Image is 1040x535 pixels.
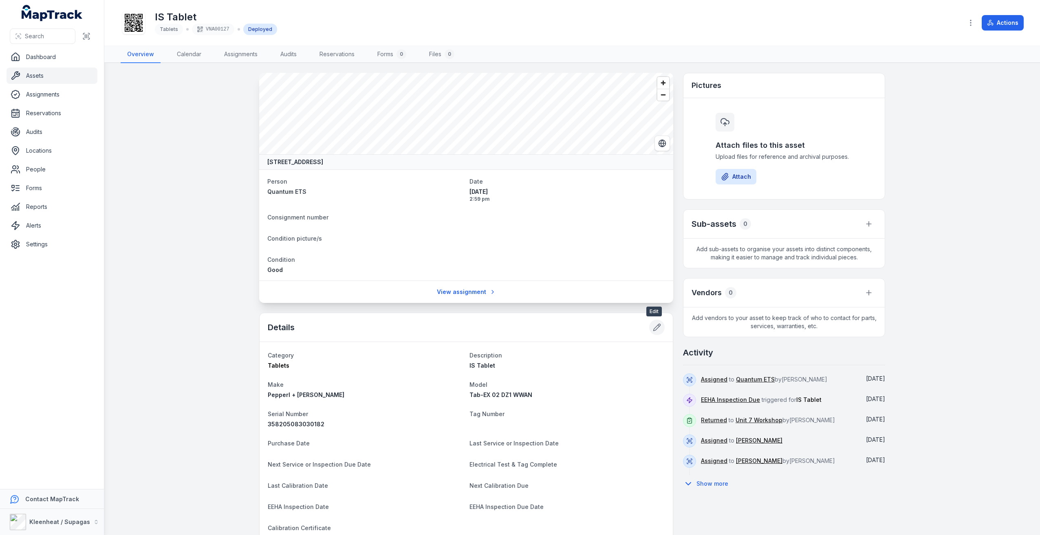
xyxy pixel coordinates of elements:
[866,375,885,382] span: [DATE]
[866,436,885,443] time: 09/01/2025, 11:42:47 am
[7,49,97,65] a: Dashboard
[866,456,885,463] span: [DATE]
[469,391,532,398] span: Tab-EX 02 DZ1 WWAN
[740,218,751,230] div: 0
[469,178,483,185] span: Date
[701,436,727,445] a: Assigned
[469,362,495,369] span: IS Tablet
[267,235,322,242] span: Condition picture/s
[982,15,1024,31] button: Actions
[267,214,328,221] span: Consignment number
[701,457,727,465] a: Assigned
[7,124,97,140] a: Audits
[268,482,328,489] span: Last Calibration Date
[313,46,361,63] a: Reservations
[268,440,310,447] span: Purchase Date
[259,73,673,154] canvas: Map
[268,503,329,510] span: EEHA Inspection Date
[7,236,97,252] a: Settings
[692,287,722,298] h3: Vendors
[701,457,835,464] span: to by [PERSON_NAME]
[866,395,885,402] time: 01/04/2025, 12:00:00 am
[469,188,665,202] time: 29/05/2025, 2:59:24 pm
[267,256,295,263] span: Condition
[267,188,463,196] a: Quantum ETS
[267,158,323,166] strong: [STREET_ADDRESS]
[701,396,760,404] a: EEHA Inspection Due
[218,46,264,63] a: Assignments
[268,524,331,531] span: Calibration Certificate
[736,436,782,445] a: [PERSON_NAME]
[692,218,736,230] h2: Sub-assets
[736,416,782,424] a: Unit 7 Workshop
[25,496,79,502] strong: Contact MapTrack
[469,440,559,447] span: Last Service or Inspection Date
[701,417,835,423] span: to by [PERSON_NAME]
[268,362,289,369] span: Tablets
[22,5,83,21] a: MapTrack
[469,381,487,388] span: Model
[736,375,775,384] a: Quantum ETS
[469,482,529,489] span: Next Calibration Due
[7,105,97,121] a: Reservations
[268,352,294,359] span: Category
[469,188,665,196] span: [DATE]
[155,11,277,24] h1: IS Tablet
[469,503,544,510] span: EEHA Inspection Due Date
[10,29,75,44] button: Search
[469,352,502,359] span: Description
[866,375,885,382] time: 29/05/2025, 2:59:24 pm
[268,421,324,428] span: 358205083030182
[445,49,454,59] div: 0
[268,461,371,468] span: Next Service or Inspection Due Date
[716,140,853,151] h3: Attach files to this asset
[654,136,670,151] button: Switch to Satellite View
[29,518,90,525] strong: Kleenheat / Supagas
[268,391,344,398] span: Pepperl + [PERSON_NAME]
[657,77,669,89] button: Zoom in
[866,436,885,443] span: [DATE]
[192,24,234,35] div: VNA00127
[243,24,277,35] div: Deployed
[274,46,303,63] a: Audits
[469,410,505,417] span: Tag Number
[657,89,669,101] button: Zoom out
[25,32,44,40] span: Search
[121,46,161,63] a: Overview
[866,416,885,423] span: [DATE]
[7,86,97,103] a: Assignments
[170,46,208,63] a: Calendar
[268,410,308,417] span: Serial Number
[701,376,827,383] span: to by [PERSON_NAME]
[701,416,727,424] a: Returned
[701,437,782,444] span: to
[701,396,822,403] span: triggered for
[725,287,736,298] div: 0
[716,169,756,184] button: Attach
[796,396,822,403] span: IS Tablet
[469,196,665,202] span: 2:59 pm
[7,143,97,159] a: Locations
[683,307,885,337] span: Add vendors to your asset to keep track of who to contact for parts, services, warranties, etc.
[7,68,97,84] a: Assets
[7,217,97,234] a: Alerts
[160,26,178,32] span: Tablets
[423,46,461,63] a: Files0
[716,153,853,161] span: Upload files for reference and archival purposes.
[646,307,662,316] span: Edit
[683,239,885,268] span: Add sub-assets to organise your assets into distinct components, making it easier to manage and t...
[267,178,287,185] span: Person
[7,180,97,196] a: Forms
[701,375,727,384] a: Assigned
[7,161,97,178] a: People
[432,284,501,300] a: View assignment
[267,266,283,273] span: Good
[866,456,885,463] time: 20/12/2024, 9:52:46 am
[866,416,885,423] time: 13/02/2025, 9:19:51 am
[268,322,295,333] h2: Details
[7,199,97,215] a: Reports
[469,461,557,468] span: Electrical Test & Tag Complete
[397,49,406,59] div: 0
[683,475,734,492] button: Show more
